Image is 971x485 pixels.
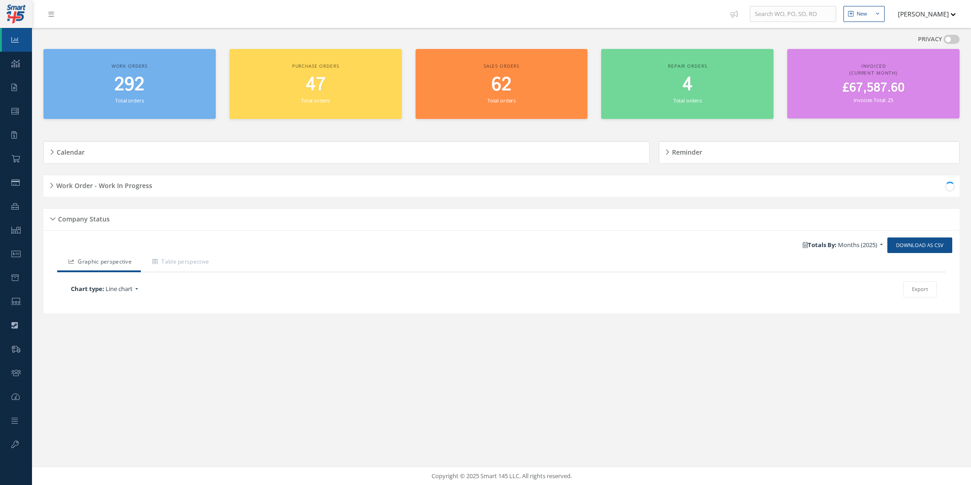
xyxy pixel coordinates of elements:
span: Line chart [106,285,133,293]
span: Months (2025) [838,241,877,249]
small: Total orders [487,97,516,104]
span: Repair orders [668,63,707,69]
small: Invoices Total: 25 [854,97,893,103]
a: Purchase orders 47 Total orders [229,49,402,119]
h5: Reminder [669,145,702,156]
b: Chart type: [71,285,104,293]
a: Work orders 292 Total orders [43,49,216,119]
span: £67,587.60 [843,79,905,97]
span: Invoiced [861,63,886,69]
span: Work orders [112,63,148,69]
span: 47 [306,72,325,98]
a: Table perspective [141,253,218,272]
a: Totals By: Months (2025) [798,238,887,252]
button: Export [903,281,937,297]
small: Total orders [115,97,144,104]
div: Copyright © 2025 Smart 145 LLC. All rights reserved. [41,472,962,481]
a: Sales orders 62 Total orders [416,49,588,119]
span: 62 [491,72,512,98]
h5: Company Status [55,212,110,223]
div: New [857,10,867,18]
a: Chart type: Line chart [66,282,347,296]
small: Total orders [673,97,702,104]
button: [PERSON_NAME] [889,5,956,23]
span: 292 [114,72,144,98]
b: Totals By: [803,241,837,249]
a: Repair orders 4 Total orders [601,49,774,119]
span: Purchase orders [292,63,339,69]
button: New [843,6,885,22]
span: Sales orders [484,63,519,69]
a: Download as CSV [887,237,952,253]
small: Total orders [301,97,330,104]
label: PRIVACY [918,35,942,44]
a: Graphic perspective [57,253,141,272]
span: (Current Month) [849,70,897,76]
input: Search WO, PO, SO, RO [750,6,836,22]
a: Invoiced (Current Month) £67,587.60 Invoices Total: 25 [787,49,960,119]
img: smart145-logo-small.png [6,5,26,23]
h5: Work Order - Work In Progress [53,179,152,190]
h5: Calendar [54,145,85,156]
span: 4 [683,72,693,98]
